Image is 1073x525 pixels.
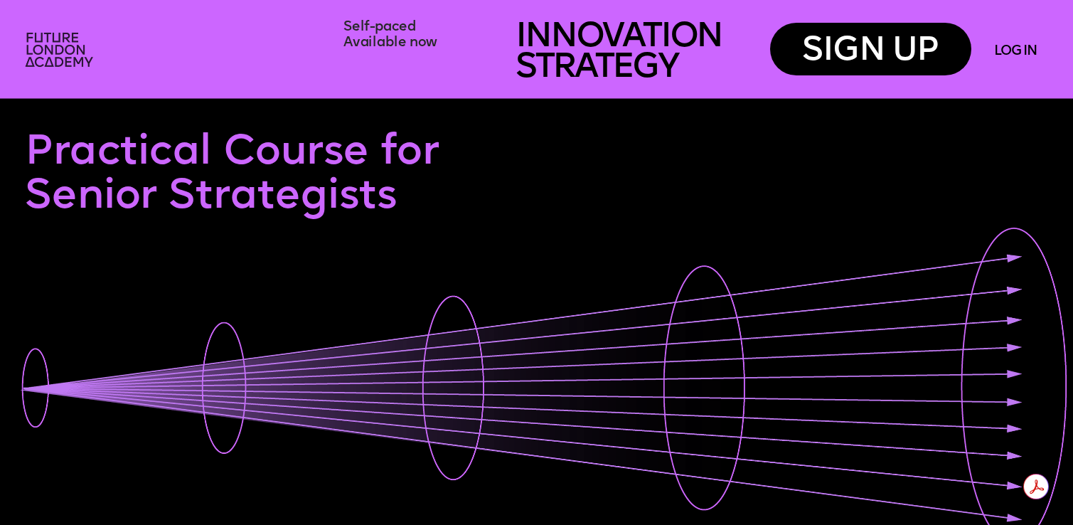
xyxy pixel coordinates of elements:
[516,20,722,55] span: INNOVATION
[19,26,102,75] img: upload-2f72e7a8-3806-41e8-b55b-d754ac055a4a.png
[343,36,438,49] span: Available now
[25,132,450,218] span: Practical Course for Senior Strategists
[343,20,416,33] span: Self-paced
[516,51,678,85] span: STRATEGY
[994,44,1036,58] a: LOG IN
